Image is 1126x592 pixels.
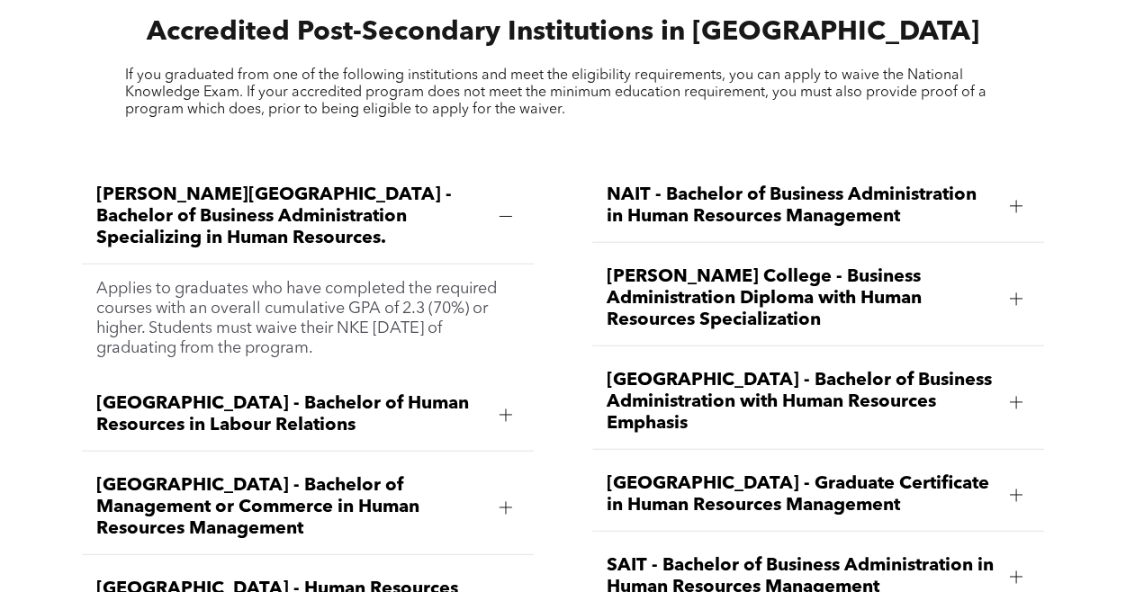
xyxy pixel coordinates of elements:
[607,370,995,435] span: [GEOGRAPHIC_DATA] - Bachelor of Business Administration with Human Resources Emphasis
[96,475,485,540] span: [GEOGRAPHIC_DATA] - Bachelor of Management or Commerce in Human Resources Management
[607,473,995,516] span: [GEOGRAPHIC_DATA] - Graduate Certificate in Human Resources Management
[125,68,986,117] span: If you graduated from one of the following institutions and meet the eligibility requirements, yo...
[96,184,485,249] span: [PERSON_NAME][GEOGRAPHIC_DATA] - Bachelor of Business Administration Specializing in Human Resour...
[96,279,519,358] p: Applies to graduates who have completed the required courses with an overall cumulative GPA of 2....
[607,184,995,228] span: NAIT - Bachelor of Business Administration in Human Resources Management
[147,19,979,46] span: Accredited Post-Secondary Institutions in [GEOGRAPHIC_DATA]
[96,393,485,436] span: [GEOGRAPHIC_DATA] - Bachelor of Human Resources in Labour Relations
[607,266,995,331] span: [PERSON_NAME] College - Business Administration Diploma with Human Resources Specialization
